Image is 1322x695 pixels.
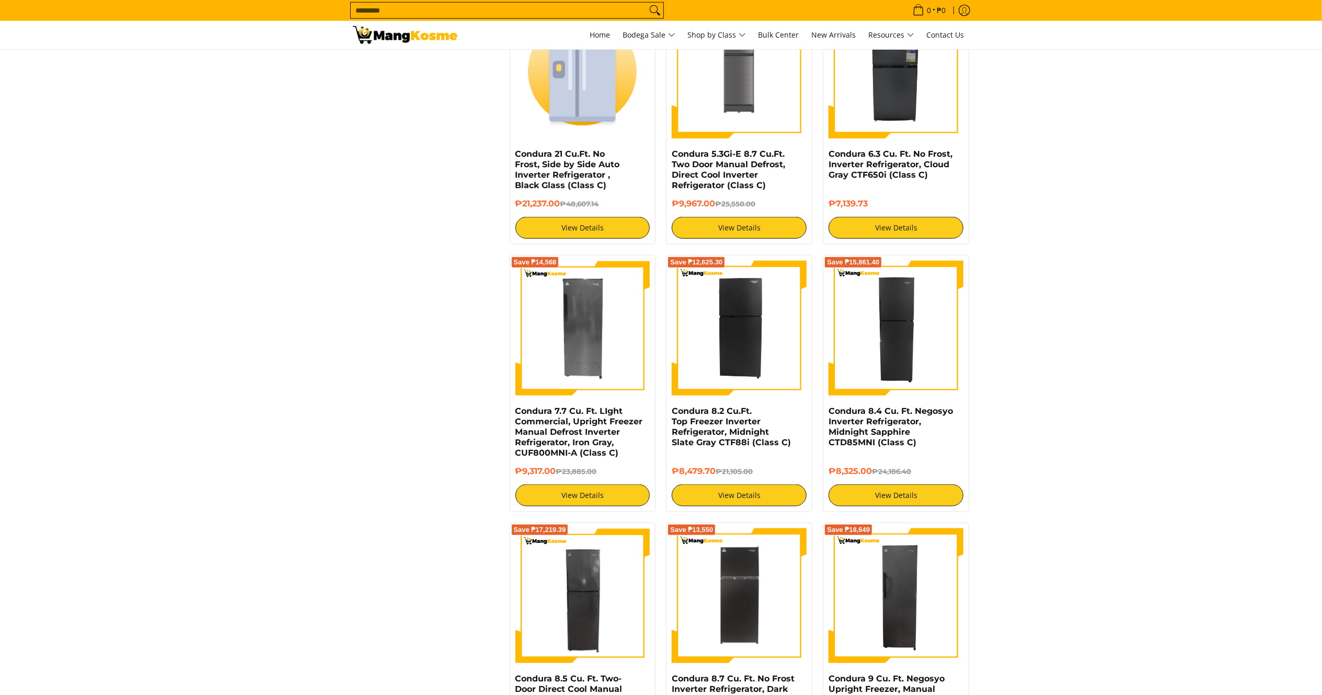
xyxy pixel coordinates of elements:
[560,200,599,208] del: ₱48,607.14
[514,527,566,533] span: Save ₱17,219.39
[590,30,611,40] span: Home
[672,406,791,447] a: Condura 8.2 Cu.Ft. Top Freezer Inverter Refrigerator, Midnight Slate Gray CTF88i (Class C)
[670,527,713,533] span: Save ₱13,550
[672,149,785,190] a: Condura 5.3Gi-E 8.7 Cu.Ft. Two Door Manual Defrost, Direct Cool Inverter Refrigerator (Class C)
[936,7,948,14] span: ₱0
[514,259,557,265] span: Save ₱14,568
[753,21,804,49] a: Bulk Center
[864,21,919,49] a: Resources
[618,21,681,49] a: Bodega Sale
[647,3,663,18] button: Search
[556,467,597,476] del: ₱23,885.00
[829,466,963,477] h6: ₱8,325.00
[515,217,650,239] a: View Details
[922,21,970,49] a: Contact Us
[715,200,755,208] del: ₱25,550.00
[926,7,933,14] span: 0
[672,217,807,239] a: View Details
[672,261,807,396] img: Condura 8.2 Cu.Ft. Top Freezer Inverter Refrigerator, Midnight Slate Gray CTF88i (Class C)
[829,4,963,138] img: Condura 6.3 Cu. Ft. No Frost, Inverter Refrigerator, Cloud Gray CTF650i (Class C)
[672,4,807,138] img: Condura 5.3Gi-E 8.7 Cu.Ft. Two Door Manual Defrost, Direct Cool Inverter Refrigerator (Class C)
[829,528,963,663] img: Condura 9 Cu. Ft. Negosyo Upright Freezer, Manual Inverter Refrigerator, Iron Gray, CUF1000MNI-A ...
[353,26,457,44] img: Class C Home &amp; Business Appliances: Up to 70% Off l Mang Kosme
[758,30,799,40] span: Bulk Center
[869,29,914,42] span: Resources
[468,21,970,49] nav: Main Menu
[515,484,650,506] a: View Details
[672,199,807,209] h6: ₱9,967.00
[716,467,753,476] del: ₱21,105.00
[515,4,650,138] img: Condura 21 Cu.Ft. No Frost, Side by Side Auto Inverter Refrigerator , Black Glass (Class C)
[515,528,650,663] img: Condura 8.5 Cu. Ft. Two-Door Direct Cool Manual Defrost Inverter Refrigerator, CTD800MNI-A (Class C)
[515,261,650,396] img: Condura 7.7 Cu. Ft. LIght Commercial, Upright Freezer Manual Defrost Inverter Refrigerator, Iron ...
[910,5,949,16] span: •
[927,30,964,40] span: Contact Us
[829,149,952,180] a: Condura 6.3 Cu. Ft. No Frost, Inverter Refrigerator, Cloud Gray CTF650i (Class C)
[672,530,807,662] img: Condura 8.7 Cu. Ft. No Frost Inverter Refrigerator, Dark Inox CNF-268i (Class C)
[515,466,650,477] h6: ₱9,317.00
[829,217,963,239] a: View Details
[515,149,620,190] a: Condura 21 Cu.Ft. No Frost, Side by Side Auto Inverter Refrigerator , Black Glass (Class C)
[827,527,870,533] span: Save ₱18,649
[672,466,807,477] h6: ₱8,479.70
[829,261,963,396] img: Condura 8.4 Cu. Ft. Negosyo Inverter Refrigerator, Midnight Sapphire CTD85MNI (Class C)
[670,259,722,265] span: Save ₱12,625.30
[623,29,675,42] span: Bodega Sale
[829,199,963,209] h6: ₱7,139.73
[829,484,963,506] a: View Details
[672,484,807,506] a: View Details
[515,406,643,458] a: Condura 7.7 Cu. Ft. LIght Commercial, Upright Freezer Manual Defrost Inverter Refrigerator, Iron ...
[812,30,856,40] span: New Arrivals
[688,29,746,42] span: Shop by Class
[515,199,650,209] h6: ₱21,237.00
[585,21,616,49] a: Home
[829,406,953,447] a: Condura 8.4 Cu. Ft. Negosyo Inverter Refrigerator, Midnight Sapphire CTD85MNI (Class C)
[827,259,879,265] span: Save ₱15,861.40
[683,21,751,49] a: Shop by Class
[807,21,861,49] a: New Arrivals
[872,467,911,476] del: ₱24,186.40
